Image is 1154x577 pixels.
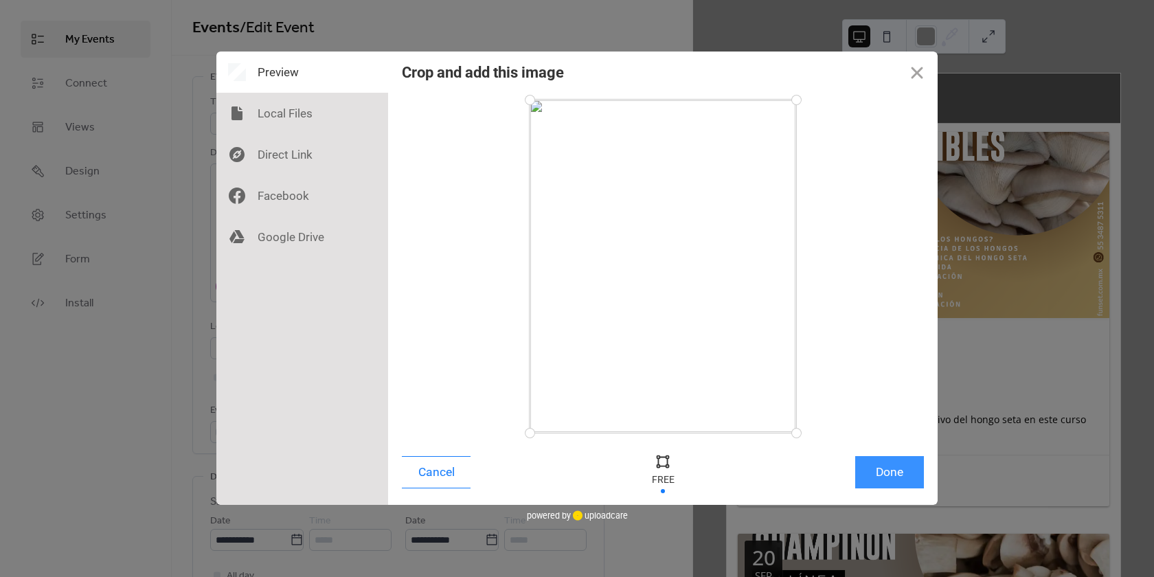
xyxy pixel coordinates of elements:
a: uploadcare [571,510,628,521]
div: Local Files [216,93,388,134]
button: Close [896,52,938,93]
div: Preview [216,52,388,93]
div: Crop and add this image [402,64,564,81]
div: powered by [527,505,628,525]
button: Done [855,456,924,488]
div: Facebook [216,175,388,216]
div: Google Drive [216,216,388,258]
button: Cancel [402,456,471,488]
div: Direct Link [216,134,388,175]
